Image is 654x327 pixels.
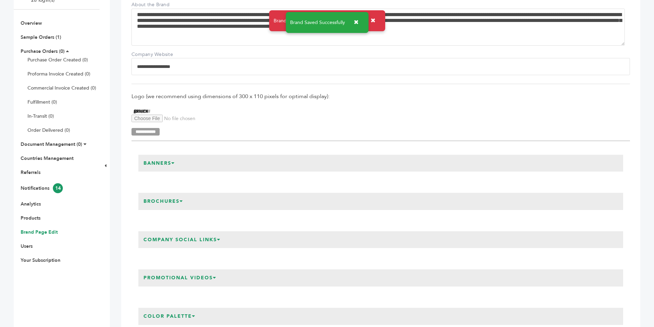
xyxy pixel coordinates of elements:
h3: Promotional Videos [138,269,222,287]
a: Users [21,243,33,249]
a: Purchase Orders (0) [21,48,65,55]
span: Brand Page Edits Approved Successfully [274,17,362,24]
a: Your Subscription [21,257,60,264]
h3: Banners [138,155,180,172]
span: Brand Saved Successfully [290,20,345,25]
a: Order Delivered (0) [27,127,70,133]
img: PVM Nutritional Sciences Inc. [131,108,152,115]
a: Purchase Order Created (0) [27,57,88,63]
h3: Company Social Links [138,231,226,248]
span: 14 [53,183,63,193]
label: About the Brand [131,1,180,8]
a: Countries Management [21,155,73,162]
a: Sample Orders (1) [21,34,61,40]
a: Analytics [21,201,41,207]
h3: Brochures [138,193,188,210]
a: Notifications14 [21,185,63,191]
label: Company Website [131,51,180,58]
a: Products [21,215,41,221]
a: Referrals [21,169,41,176]
a: Fulfillment (0) [27,99,57,105]
a: Overview [21,20,42,26]
button: ✖ [348,15,364,30]
a: Brand Page Edit [21,229,58,235]
button: ✖ [365,14,381,28]
a: Proforma Invoice Created (0) [27,71,90,77]
h3: Color Palette [138,308,201,325]
span: Logo (we recommend using dimensions of 300 x 110 pixels for optimal display): [131,93,630,100]
a: In-Transit (0) [27,113,54,119]
a: Document Management (0) [21,141,82,148]
a: Commercial Invoice Created (0) [27,85,96,91]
